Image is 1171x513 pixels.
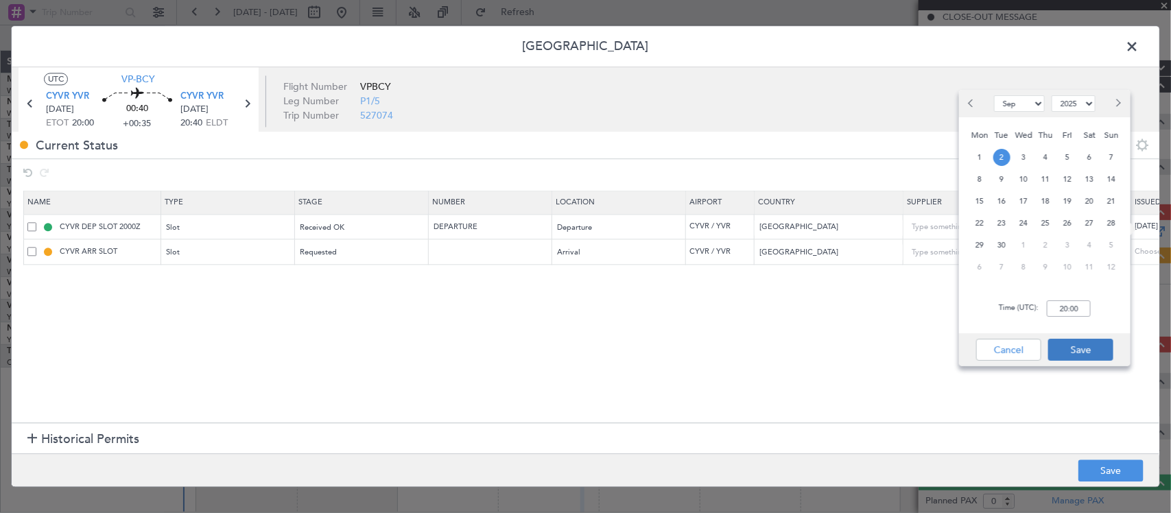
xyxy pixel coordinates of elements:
[1048,339,1113,361] button: Save
[1034,234,1056,256] div: 2-10-2025
[1056,124,1078,146] div: Fri
[1037,259,1054,276] span: 9
[907,197,942,207] span: Supplier
[1081,259,1098,276] span: 11
[971,193,989,210] span: 15
[999,302,1039,317] span: Time (UTC):
[912,242,1035,263] input: Type something...
[1037,215,1054,232] span: 25
[969,190,991,212] div: 15-9-2025
[1013,124,1034,146] div: Wed
[1059,215,1076,232] span: 26
[1015,237,1032,254] span: 1
[1078,168,1100,190] div: 13-9-2025
[1078,146,1100,168] div: 6-9-2025
[1081,237,1098,254] span: 4
[1081,193,1098,210] span: 20
[1015,215,1032,232] span: 24
[1013,168,1034,190] div: 10-9-2025
[969,212,991,234] div: 22-9-2025
[1059,193,1076,210] span: 19
[993,259,1010,276] span: 7
[971,149,989,166] span: 1
[1103,193,1120,210] span: 21
[1056,190,1078,212] div: 19-9-2025
[1103,259,1120,276] span: 12
[1110,93,1125,115] button: Next month
[969,234,991,256] div: 29-9-2025
[1059,171,1076,188] span: 12
[1056,234,1078,256] div: 3-10-2025
[1100,168,1122,190] div: 14-9-2025
[1078,256,1100,278] div: 11-10-2025
[1078,212,1100,234] div: 27-9-2025
[1015,259,1032,276] span: 8
[1056,146,1078,168] div: 5-9-2025
[1056,168,1078,190] div: 12-9-2025
[993,171,1010,188] span: 9
[993,193,1010,210] span: 16
[1078,190,1100,212] div: 20-9-2025
[1056,256,1078,278] div: 10-10-2025
[1078,234,1100,256] div: 4-10-2025
[971,215,989,232] span: 22
[1100,146,1122,168] div: 7-9-2025
[991,256,1013,278] div: 7-10-2025
[993,149,1010,166] span: 2
[1037,149,1054,166] span: 4
[969,168,991,190] div: 8-9-2025
[1034,168,1056,190] div: 11-9-2025
[912,217,1035,238] input: Type something...
[1015,193,1032,210] span: 17
[991,234,1013,256] div: 30-9-2025
[1013,190,1034,212] div: 17-9-2025
[1059,149,1076,166] span: 5
[1015,171,1032,188] span: 10
[971,237,989,254] span: 29
[1047,300,1091,317] input: --:--
[1034,190,1056,212] div: 18-9-2025
[1052,95,1096,112] select: Select year
[1013,146,1034,168] div: 3-9-2025
[1056,212,1078,234] div: 26-9-2025
[993,237,1010,254] span: 30
[993,215,1010,232] span: 23
[1034,256,1056,278] div: 9-10-2025
[1103,149,1120,166] span: 7
[1081,149,1098,166] span: 6
[1081,171,1098,188] span: 13
[991,190,1013,212] div: 16-9-2025
[1059,237,1076,254] span: 3
[971,259,989,276] span: 6
[1037,171,1054,188] span: 11
[1100,190,1122,212] div: 21-9-2025
[1100,124,1122,146] div: Sun
[1034,212,1056,234] div: 25-9-2025
[1103,171,1120,188] span: 14
[1059,259,1076,276] span: 10
[1013,234,1034,256] div: 1-10-2025
[969,256,991,278] div: 6-10-2025
[1078,124,1100,146] div: Sat
[1103,215,1120,232] span: 28
[12,26,1159,67] header: [GEOGRAPHIC_DATA]
[976,339,1041,361] button: Cancel
[1078,460,1144,482] button: Save
[1100,212,1122,234] div: 28-9-2025
[994,95,1045,112] select: Select month
[1037,193,1054,210] span: 18
[971,171,989,188] span: 8
[991,146,1013,168] div: 2-9-2025
[1037,237,1054,254] span: 2
[991,124,1013,146] div: Tue
[1013,212,1034,234] div: 24-9-2025
[1081,215,1098,232] span: 27
[1100,234,1122,256] div: 5-10-2025
[991,212,1013,234] div: 23-9-2025
[1103,237,1120,254] span: 5
[1100,256,1122,278] div: 12-10-2025
[991,168,1013,190] div: 9-9-2025
[965,93,980,115] button: Previous month
[1034,124,1056,146] div: Thu
[1015,149,1032,166] span: 3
